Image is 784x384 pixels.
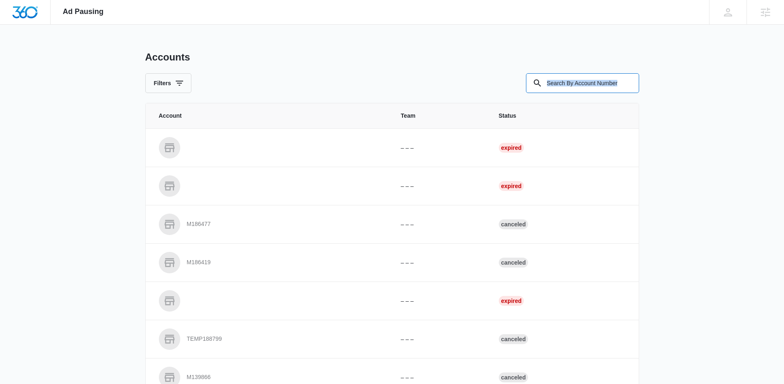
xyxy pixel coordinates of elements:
p: – – – [401,373,479,382]
p: M186419 [187,258,211,267]
span: Team [401,112,479,120]
span: Status [499,112,626,120]
h1: Accounts [145,51,190,63]
input: Search By Account Number [526,73,639,93]
p: M186477 [187,220,211,228]
div: Canceled [499,219,528,229]
span: Account [159,112,381,120]
div: Expired [499,296,524,306]
button: Filters [145,73,191,93]
p: – – – [401,297,479,305]
p: TEMP188799 [187,335,222,343]
div: Canceled [499,334,528,344]
p: – – – [401,335,479,344]
a: TEMP188799 [159,328,381,350]
p: M139866 [187,373,211,382]
a: M186419 [159,252,381,273]
div: Canceled [499,372,528,382]
p: – – – [401,220,479,229]
span: Ad Pausing [63,7,104,16]
p: – – – [401,258,479,267]
p: – – – [401,144,479,152]
div: Expired [499,181,524,191]
a: M186477 [159,214,381,235]
div: Expired [499,143,524,153]
p: – – – [401,182,479,191]
div: Canceled [499,258,528,268]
